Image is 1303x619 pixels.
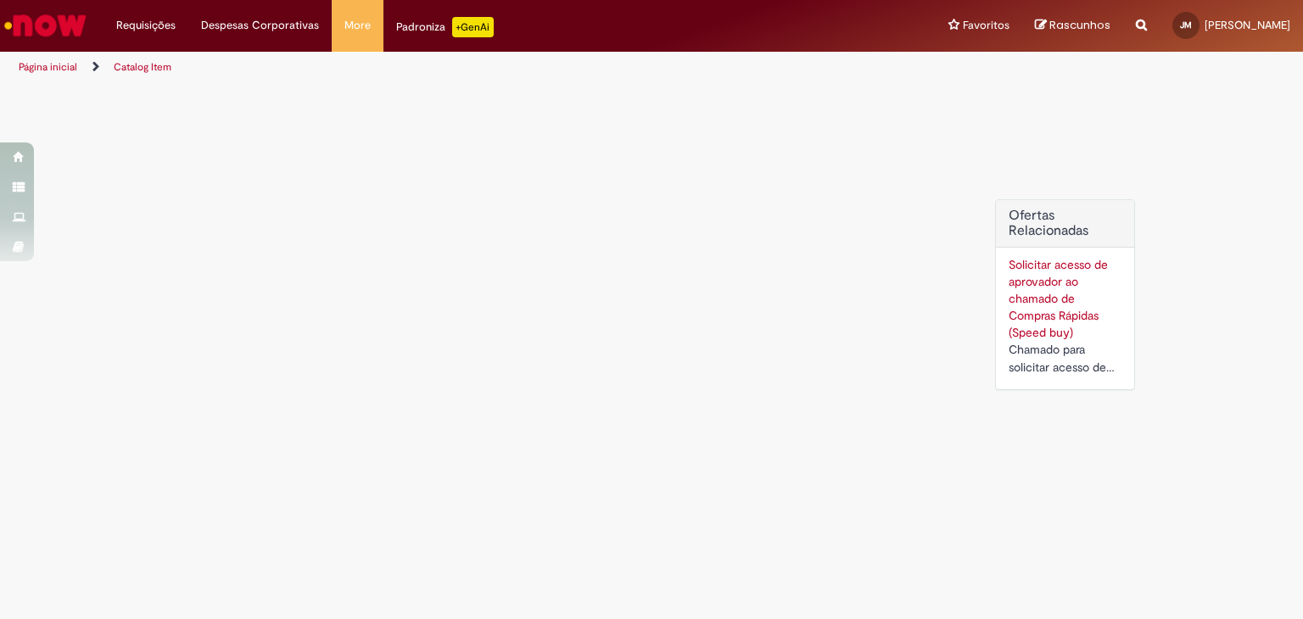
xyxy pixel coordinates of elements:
[1180,20,1192,31] span: JM
[201,17,319,34] span: Despesas Corporativas
[2,8,89,42] img: ServiceNow
[114,60,171,74] a: Catalog Item
[1205,18,1290,32] span: [PERSON_NAME]
[396,17,494,37] div: Padroniza
[1009,257,1108,340] a: Solicitar acesso de aprovador ao chamado de Compras Rápidas (Speed buy)
[995,199,1135,390] div: Ofertas Relacionadas
[19,60,77,74] a: Página inicial
[116,17,176,34] span: Requisições
[1009,341,1121,376] div: Chamado para solicitar acesso de aprovador ao ticket de Speed buy
[1049,17,1110,33] span: Rascunhos
[1009,209,1121,238] h2: Ofertas Relacionadas
[452,17,494,37] p: +GenAi
[1035,18,1110,34] a: Rascunhos
[13,52,856,83] ul: Trilhas de página
[963,17,1009,34] span: Favoritos
[344,17,371,34] span: More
